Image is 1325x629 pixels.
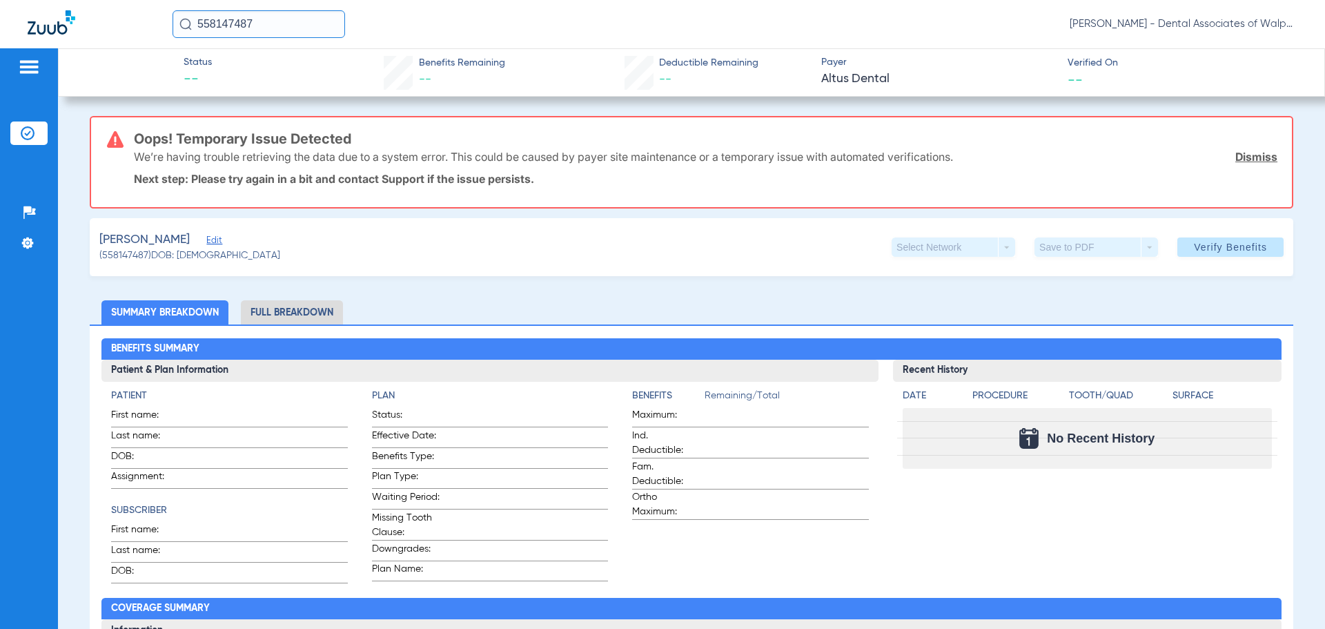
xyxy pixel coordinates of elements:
[372,429,440,447] span: Effective Date:
[111,503,347,518] h4: Subscriber
[111,470,179,488] span: Assignment:
[179,18,192,30] img: Search Icon
[111,543,179,562] span: Last name:
[1172,389,1271,403] h4: Surface
[1068,72,1083,86] span: --
[1068,56,1302,70] span: Verified On
[1069,389,1168,408] app-breakdown-title: Tooth/Quad
[18,59,40,75] img: hamburger-icon
[419,56,505,70] span: Benefits Remaining
[1177,238,1284,257] button: Verify Benefits
[206,235,219,249] span: Edit
[111,564,179,583] span: DOB:
[659,56,758,70] span: Deductible Remaining
[111,523,179,541] span: First name:
[1019,428,1039,449] img: Calendar
[972,389,1064,403] h4: Procedure
[134,150,953,164] p: We’re having trouble retrieving the data due to a system error. This could be caused by payer sit...
[821,55,1056,70] span: Payer
[1235,150,1277,164] a: Dismiss
[632,429,700,458] span: Ind. Deductible:
[632,490,700,519] span: Ortho Maximum:
[632,408,700,427] span: Maximum:
[101,338,1281,360] h2: Benefits Summary
[372,389,608,403] h4: Plan
[107,131,124,148] img: error-icon
[134,172,1277,186] p: Next step: Please try again in a bit and contact Support if the issue persists.
[372,449,440,468] span: Benefits Type:
[372,562,440,581] span: Plan Name:
[111,429,179,447] span: Last name:
[111,389,347,403] h4: Patient
[1194,242,1267,253] span: Verify Benefits
[99,231,190,249] span: [PERSON_NAME]
[1172,389,1271,408] app-breakdown-title: Surface
[419,73,431,86] span: --
[99,249,280,263] span: (558147487) DOB: [DEMOGRAPHIC_DATA]
[1256,563,1325,629] iframe: Chat Widget
[111,408,179,427] span: First name:
[101,360,878,382] h3: Patient & Plan Information
[1070,17,1297,31] span: [PERSON_NAME] - Dental Associates of Walpole
[705,389,868,408] span: Remaining/Total
[372,542,440,561] span: Downgrades:
[28,10,75,35] img: Zuub Logo
[173,10,345,38] input: Search for patients
[903,389,961,403] h4: Date
[101,598,1281,620] h2: Coverage Summary
[821,70,1056,88] span: Altus Dental
[632,460,700,489] span: Fam. Deductible:
[893,360,1282,382] h3: Recent History
[1047,432,1155,445] span: No Recent History
[372,511,440,540] span: Missing Tooth Clause:
[184,70,212,90] span: --
[972,389,1064,408] app-breakdown-title: Procedure
[903,389,961,408] app-breakdown-title: Date
[184,55,212,70] span: Status
[632,389,705,408] app-breakdown-title: Benefits
[372,490,440,509] span: Waiting Period:
[372,408,440,427] span: Status:
[1069,389,1168,403] h4: Tooth/Quad
[111,449,179,468] span: DOB:
[632,389,705,403] h4: Benefits
[659,73,671,86] span: --
[372,470,440,488] span: Plan Type:
[134,132,1277,146] h3: Oops! Temporary Issue Detected
[241,300,343,325] li: Full Breakdown
[101,300,228,325] li: Summary Breakdown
